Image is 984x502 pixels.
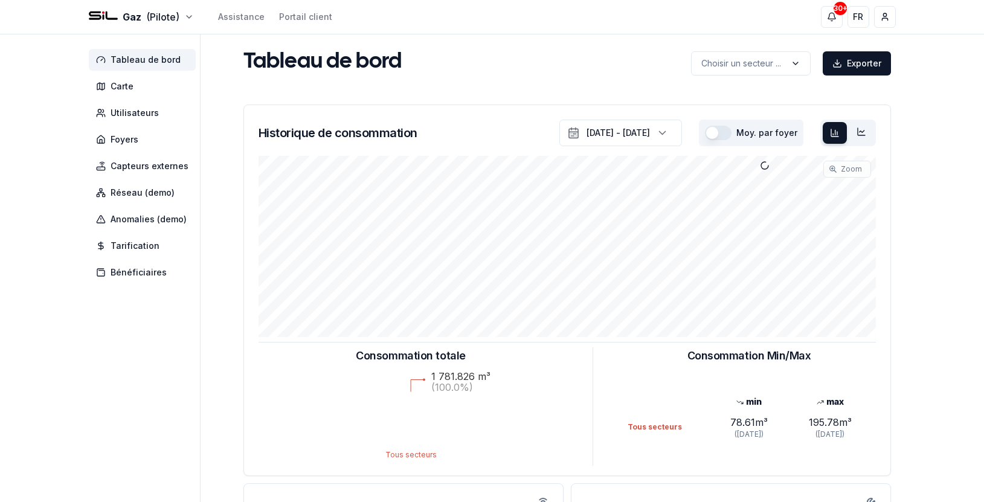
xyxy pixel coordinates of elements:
[89,182,201,204] a: Réseau (demo)
[111,80,133,92] span: Carte
[111,160,188,172] span: Capteurs externes
[243,50,402,74] h1: Tableau de bord
[789,396,870,408] div: max
[709,430,789,439] div: ([DATE])
[279,11,332,23] a: Portail client
[111,213,187,225] span: Anomalies (demo)
[123,10,141,24] span: Gaz
[111,187,175,199] span: Réseau (demo)
[821,6,843,28] button: 30+
[259,124,417,141] h3: Historique de consommation
[823,51,891,76] button: Exporter
[89,76,201,97] a: Carte
[89,129,201,150] a: Foyers
[834,2,847,15] div: 30+
[89,155,201,177] a: Capteurs externes
[111,240,159,252] span: Tarification
[89,10,194,24] button: Gaz(Pilote)
[89,49,201,71] a: Tableau de bord
[111,134,138,146] span: Foyers
[559,120,682,146] button: [DATE] - [DATE]
[736,129,797,137] label: Moy. par foyer
[431,381,473,393] text: (100.0%)
[709,396,789,408] div: min
[853,11,863,23] span: FR
[789,415,870,430] div: 195.78 m³
[587,127,650,139] div: [DATE] - [DATE]
[89,102,201,124] a: Utilisateurs
[89,208,201,230] a: Anomalies (demo)
[356,347,465,364] h3: Consommation totale
[847,6,869,28] button: FR
[89,262,201,283] a: Bénéficiaires
[841,164,862,174] span: Zoom
[628,422,709,432] div: Tous secteurs
[789,430,870,439] div: ([DATE])
[385,450,437,459] text: Tous secteurs
[111,54,181,66] span: Tableau de bord
[111,107,159,119] span: Utilisateurs
[218,11,265,23] a: Assistance
[89,2,118,31] img: SIL - Gaz Logo
[431,370,490,382] text: 1 781.826 m³
[709,415,789,430] div: 78.61 m³
[89,235,201,257] a: Tarification
[111,266,167,278] span: Bénéficiaires
[687,347,811,364] h3: Consommation Min/Max
[146,10,179,24] span: (Pilote)
[691,51,811,76] button: label
[701,57,781,69] p: Choisir un secteur ...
